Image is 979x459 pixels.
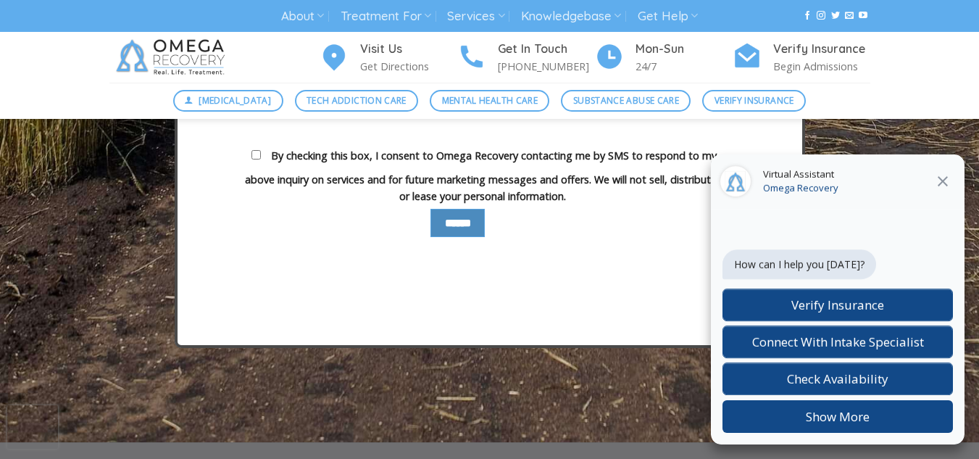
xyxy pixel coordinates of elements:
a: Mental Health Care [430,90,549,112]
a: Knowledgebase [521,3,621,30]
p: [PHONE_NUMBER] [498,58,595,75]
p: 24/7 [636,58,733,75]
h4: Visit Us [360,40,457,59]
a: Follow on YouTube [859,11,867,21]
h4: Mon-Sun [636,40,733,59]
a: Follow on Twitter [831,11,840,21]
input: By checking this box, I consent to Omega Recovery contacting me by SMS to respond to my above inq... [251,150,261,160]
a: Follow on Instagram [817,11,825,21]
p: Get Directions [360,58,457,75]
a: Verify Insurance Begin Admissions [733,40,870,75]
a: Treatment For [341,3,431,30]
a: Substance Abuse Care [561,90,691,112]
span: Tech Addiction Care [307,94,407,107]
a: About [281,3,324,30]
a: Visit Us Get Directions [320,40,457,75]
a: Get Help [638,3,698,30]
h4: Get In Touch [498,40,595,59]
span: [MEDICAL_DATA] [199,94,271,107]
span: Substance Abuse Care [573,94,679,107]
iframe: reCAPTCHA [7,405,58,449]
p: Begin Admissions [773,58,870,75]
a: Services [447,3,504,30]
a: Get In Touch [PHONE_NUMBER] [457,40,595,75]
a: [MEDICAL_DATA] [173,90,283,112]
a: Send us an email [845,11,854,21]
a: Tech Addiction Care [295,90,419,112]
a: Verify Insurance [702,90,806,112]
span: By checking this box, I consent to Omega Recovery contacting me by SMS to respond to my above inq... [245,149,720,203]
span: Verify Insurance [715,94,794,107]
h4: Verify Insurance [773,40,870,59]
span: Mental Health Care [442,94,538,107]
img: Omega Recovery [109,32,236,83]
a: Follow on Facebook [803,11,812,21]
